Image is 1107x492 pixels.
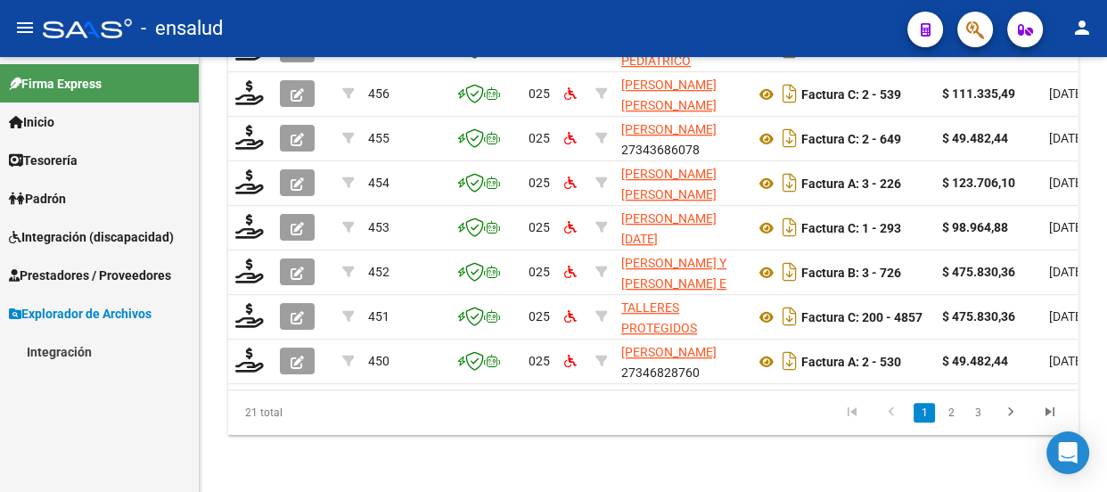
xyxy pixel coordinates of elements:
a: 1 [914,403,935,422]
span: CENTRO PEDIATRICO NEUROLOGICO S.A. [621,33,733,88]
span: 450 [368,354,389,368]
span: [DATE] [1049,86,1086,101]
strong: Factura C: 2 - 649 [801,132,901,146]
strong: Factura C: 2 - 539 [801,87,901,102]
span: [PERSON_NAME] Y [PERSON_NAME] E S.H. [621,256,726,311]
span: 025 [529,131,550,145]
div: 27343686078 [621,119,741,157]
span: [DATE] [1049,220,1086,234]
span: [DATE] [1049,309,1086,324]
div: 21 total [228,390,395,435]
span: [PERSON_NAME][DATE] [621,211,717,246]
i: Descargar documento [778,79,801,108]
div: 27319836425 [621,164,741,201]
li: page 1 [911,398,938,428]
span: Integración (discapacidad) [9,227,174,247]
div: Open Intercom Messenger [1046,431,1089,474]
a: 2 [940,403,962,422]
strong: Factura C: 200 - 4857 [801,310,922,324]
i: Descargar documento [778,258,801,286]
i: Descargar documento [778,213,801,242]
span: - ensalud [141,9,223,48]
mat-icon: person [1071,17,1093,38]
i: Descargar documento [778,124,801,152]
span: [PERSON_NAME] [621,345,717,359]
strong: Factura B: 3 - 726 [801,266,901,280]
li: page 2 [938,398,964,428]
span: 025 [529,354,550,368]
span: 025 [529,309,550,324]
div: 27413949861 [621,209,741,246]
div: 33630101749 [621,298,741,335]
strong: $ 475.830,36 [942,309,1015,324]
span: Padrón [9,189,66,209]
span: Tesorería [9,151,78,170]
li: page 3 [964,398,991,428]
div: 30712536779 [621,253,741,291]
span: Inicio [9,112,54,132]
mat-icon: menu [14,17,36,38]
span: 455 [368,131,389,145]
span: 025 [529,220,550,234]
span: 025 [529,265,550,279]
span: 025 [529,86,550,101]
span: [PERSON_NAME] [PERSON_NAME] [621,167,717,201]
span: Firma Express [9,74,102,94]
span: [DATE] [1049,131,1086,145]
div: 23383768594 [621,75,741,112]
span: [DATE] [1049,176,1086,190]
span: Prestadores / Proveedores [9,266,171,285]
strong: $ 111.335,49 [942,86,1015,101]
div: 27346828760 [621,342,741,380]
strong: Factura A: 2 - 530 [801,355,901,369]
a: go to last page [1033,403,1067,422]
span: 454 [368,176,389,190]
a: go to previous page [874,403,908,422]
span: [DATE] [1049,354,1086,368]
span: 453 [368,220,389,234]
span: 451 [368,309,389,324]
strong: $ 123.706,10 [942,176,1015,190]
strong: $ 98.964,88 [942,220,1008,234]
strong: $ 49.482,44 [942,131,1008,145]
strong: Factura A: 3 - 226 [801,176,901,191]
strong: Factura C: 1 - 293 [801,221,901,235]
i: Descargar documento [778,302,801,331]
i: Descargar documento [778,168,801,197]
strong: $ 49.482,44 [942,354,1008,368]
a: go to first page [835,403,869,422]
span: TALLERES PROTEGIDOS QUILMES [621,300,697,356]
span: 456 [368,86,389,101]
span: 025 [529,176,550,190]
i: Descargar documento [778,347,801,375]
span: [PERSON_NAME] [PERSON_NAME] [621,78,717,112]
span: Explorador de Archivos [9,304,152,324]
span: [DATE] [1049,265,1086,279]
a: 3 [967,403,988,422]
span: 452 [368,265,389,279]
a: go to next page [994,403,1028,422]
strong: $ 475.830,36 [942,265,1015,279]
span: [PERSON_NAME] [621,122,717,136]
